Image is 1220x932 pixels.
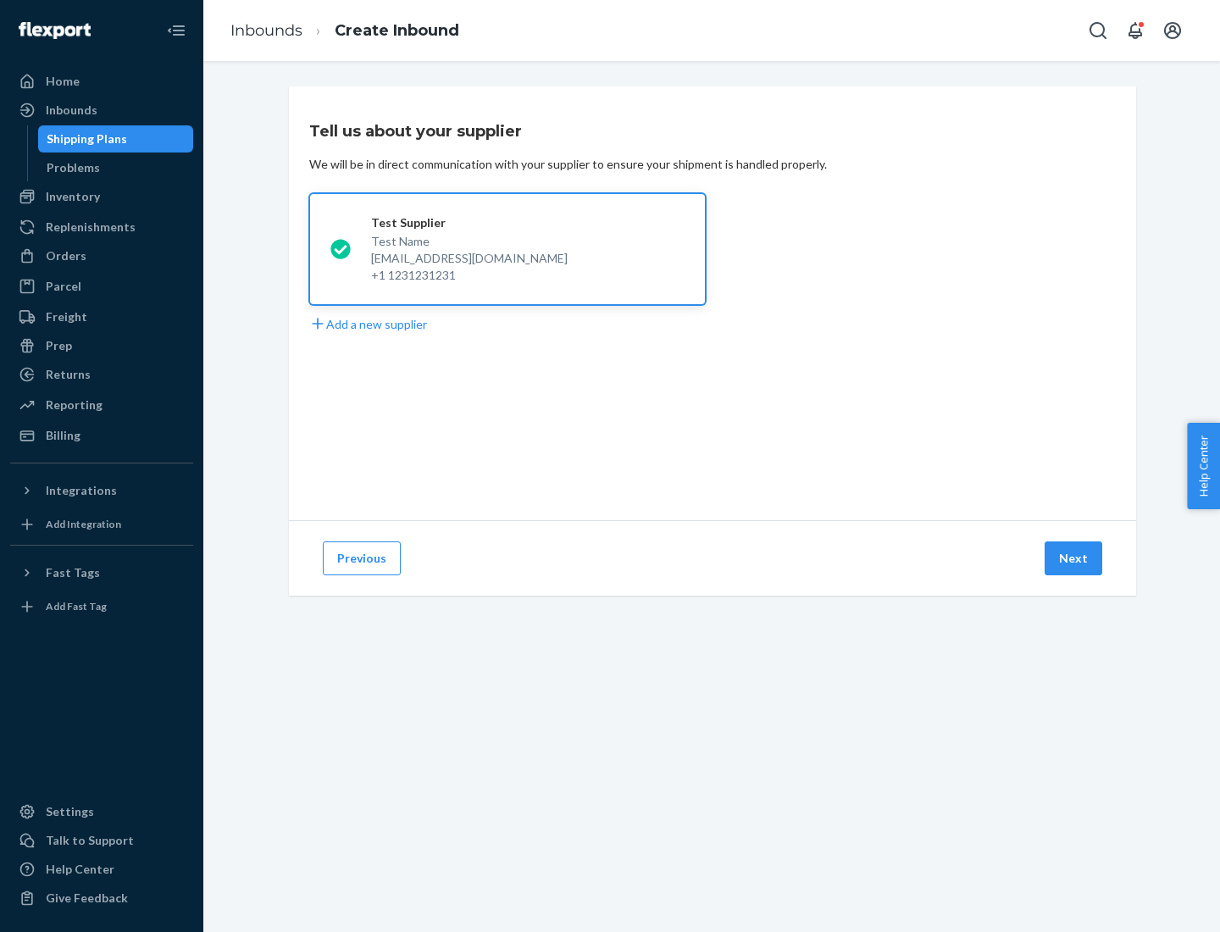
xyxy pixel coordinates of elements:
a: Create Inbound [335,21,459,40]
div: Orders [46,247,86,264]
a: Replenishments [10,214,193,241]
button: Open notifications [1118,14,1152,47]
div: Help Center [46,861,114,878]
a: Inventory [10,183,193,210]
div: Shipping Plans [47,130,127,147]
button: Add a new supplier [309,315,427,333]
a: Add Fast Tag [10,593,193,620]
div: Home [46,73,80,90]
div: Prep [46,337,72,354]
div: Reporting [46,397,103,413]
a: Orders [10,242,193,269]
div: Settings [46,803,94,820]
button: Previous [323,541,401,575]
a: Parcel [10,273,193,300]
div: Billing [46,427,80,444]
button: Close Navigation [159,14,193,47]
div: Give Feedback [46,890,128,907]
div: Parcel [46,278,81,295]
div: Talk to Support [46,832,134,849]
div: Inventory [46,188,100,205]
a: Shipping Plans [38,125,194,153]
div: Inbounds [46,102,97,119]
button: Give Feedback [10,885,193,912]
a: Help Center [10,856,193,883]
a: Billing [10,422,193,449]
a: Home [10,68,193,95]
a: Add Integration [10,511,193,538]
button: Fast Tags [10,559,193,586]
a: Settings [10,798,193,825]
div: Add Integration [46,517,121,531]
button: Open Search Box [1081,14,1115,47]
div: Problems [47,159,100,176]
a: Returns [10,361,193,388]
h3: Tell us about your supplier [309,120,522,142]
ol: breadcrumbs [217,6,473,56]
a: Reporting [10,391,193,419]
a: Inbounds [10,97,193,124]
div: Returns [46,366,91,383]
div: Fast Tags [46,564,100,581]
a: Problems [38,154,194,181]
button: Next [1045,541,1102,575]
div: Freight [46,308,87,325]
div: Add Fast Tag [46,599,107,613]
a: Prep [10,332,193,359]
a: Talk to Support [10,827,193,854]
a: Freight [10,303,193,330]
div: Replenishments [46,219,136,236]
img: Flexport logo [19,22,91,39]
button: Open account menu [1156,14,1189,47]
a: Inbounds [230,21,302,40]
div: Integrations [46,482,117,499]
button: Help Center [1187,423,1220,509]
button: Integrations [10,477,193,504]
div: We will be in direct communication with your supplier to ensure your shipment is handled properly. [309,156,827,173]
